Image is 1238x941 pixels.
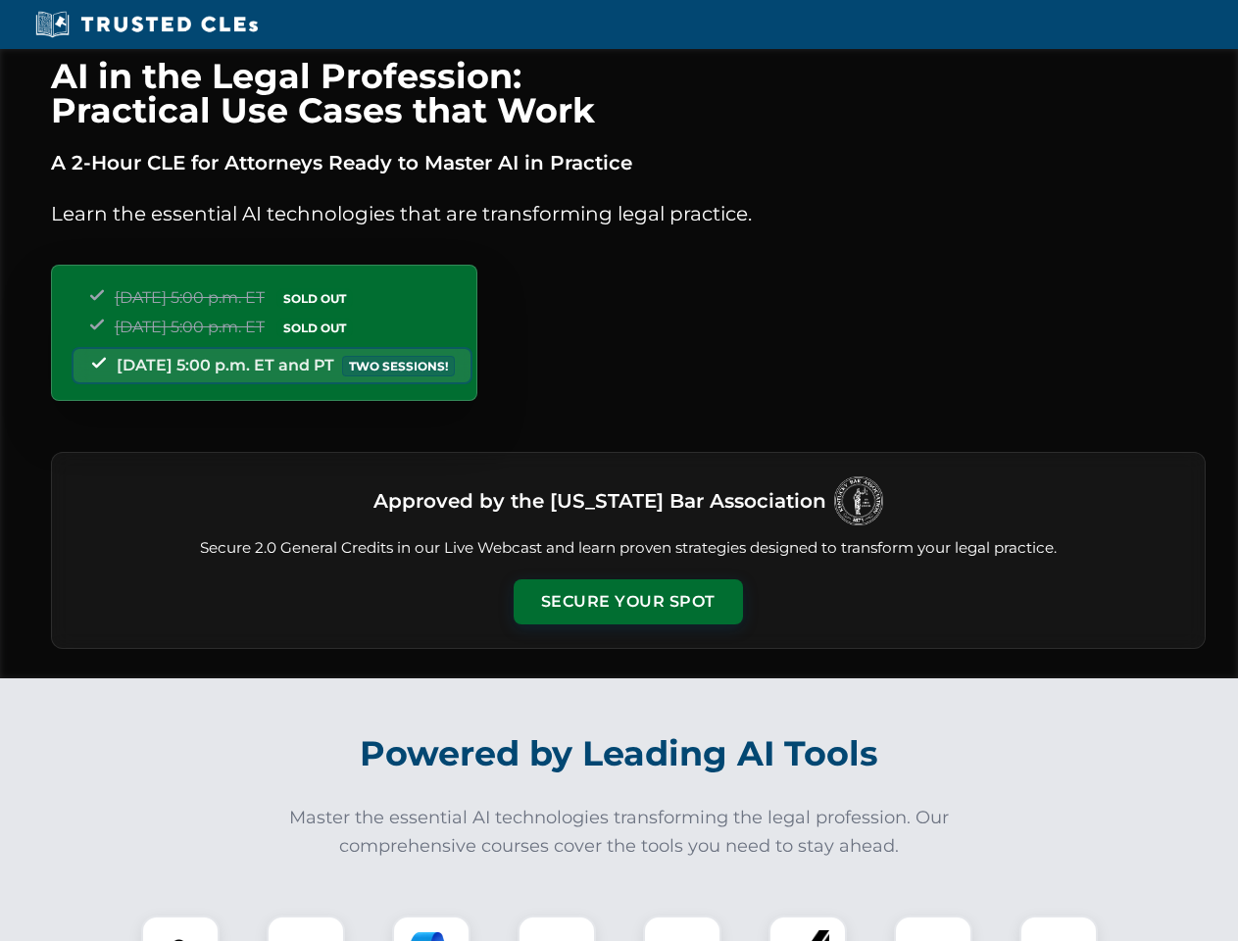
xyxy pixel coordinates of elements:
[373,483,826,519] h3: Approved by the [US_STATE] Bar Association
[834,476,883,525] img: Logo
[75,537,1181,560] p: Secure 2.0 General Credits in our Live Webcast and learn proven strategies designed to transform ...
[276,288,353,309] span: SOLD OUT
[115,318,265,336] span: [DATE] 5:00 p.m. ET
[276,804,963,861] p: Master the essential AI technologies transforming the legal profession. Our comprehensive courses...
[51,147,1206,178] p: A 2-Hour CLE for Attorneys Ready to Master AI in Practice
[51,198,1206,229] p: Learn the essential AI technologies that are transforming legal practice.
[51,59,1206,127] h1: AI in the Legal Profession: Practical Use Cases that Work
[514,579,743,624] button: Secure Your Spot
[76,719,1163,788] h2: Powered by Leading AI Tools
[276,318,353,338] span: SOLD OUT
[29,10,264,39] img: Trusted CLEs
[115,288,265,307] span: [DATE] 5:00 p.m. ET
